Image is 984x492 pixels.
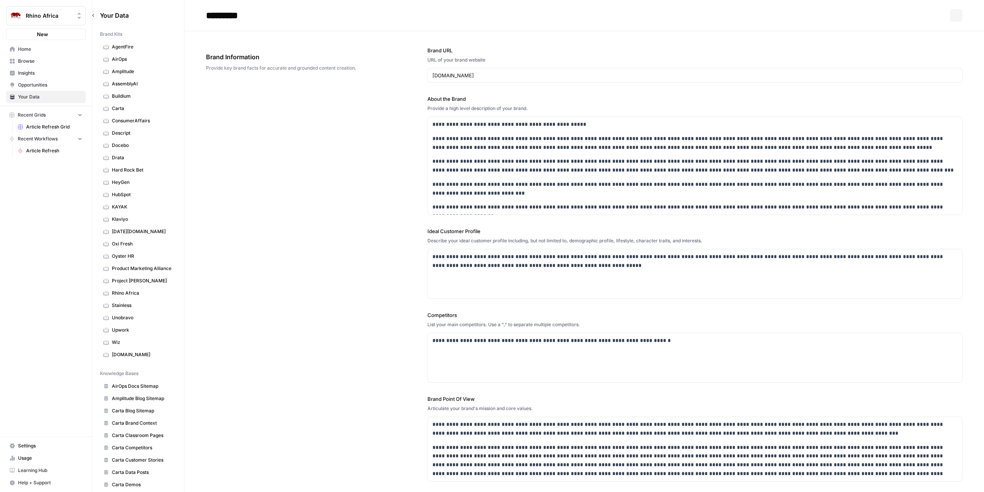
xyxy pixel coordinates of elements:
[6,55,86,67] a: Browse
[100,238,176,250] a: Oxi Fresh
[112,191,173,198] span: HubSpot
[100,250,176,262] a: Oyster HR
[6,452,86,464] a: Usage
[100,299,176,312] a: Stainless
[18,82,82,88] span: Opportunities
[112,327,173,334] span: Upwork
[100,417,176,429] a: Carta Brand Context
[100,380,176,392] a: AirOps Docs Sitemap
[427,57,962,63] div: URL of your brand website
[112,253,173,260] span: Oyster HR
[6,67,86,79] a: Insights
[6,6,86,25] button: Workspace: Rhino Africa
[112,105,173,112] span: Carta
[112,407,173,414] span: Carta Blog Sitemap
[14,121,86,133] a: Article Refresh Grid
[100,41,176,53] a: AgentFire
[26,147,82,154] span: Article Refresh
[6,91,86,103] a: Your Data
[427,227,962,235] label: Ideal Customer Profile
[112,339,173,346] span: Wiz
[100,164,176,176] a: Hard Rock Bet
[100,152,176,164] a: Drata
[100,115,176,127] a: ConsumerAffairs
[18,467,82,474] span: Learning Hub
[112,43,173,50] span: AgentFire
[100,213,176,225] a: Klaviyo
[100,392,176,405] a: Amplitude Blog Sitemap
[100,336,176,349] a: Wiz
[100,324,176,336] a: Upwork
[112,265,173,272] span: Product Marketing Alliance
[112,216,173,223] span: Klaviyo
[112,457,173,464] span: Carta Customer Stories
[112,302,173,309] span: Stainless
[206,65,384,72] span: Provide key brand facts for accurate and grounded content creation.
[100,287,176,299] a: Rhino Africa
[100,90,176,102] a: Buildium
[100,139,176,152] a: Docebo
[112,179,173,186] span: HeyGen
[100,275,176,287] a: Project [PERSON_NAME]
[100,454,176,466] a: Carta Customer Stories
[432,72,957,79] input: www.sundaysoccer.com
[427,47,962,54] label: Brand URL
[427,395,962,403] label: Brand Point Of View
[112,80,173,87] span: AssemblyAI
[18,58,82,65] span: Browse
[6,464,86,477] a: Learning Hub
[18,442,82,449] span: Settings
[14,145,86,157] a: Article Refresh
[427,321,962,328] div: List your main competitors. Use a "," to separate multiple competitors.
[18,479,82,486] span: Help + Support
[112,130,173,137] span: Descript
[100,201,176,213] a: KAYAK
[112,469,173,476] span: Carta Data Posts
[100,78,176,90] a: AssemblyAI
[100,127,176,139] a: Descript
[6,79,86,91] a: Opportunities
[100,11,167,20] span: Your Data
[427,405,962,412] div: Articulate your brand's mission and core values.
[112,167,173,173] span: Hard Rock Bet
[100,349,176,361] a: [DOMAIN_NAME]
[18,112,46,118] span: Recent Grids
[112,93,173,100] span: Buildium
[18,135,58,142] span: Recent Workflows
[6,440,86,452] a: Settings
[112,290,173,297] span: Rhino Africa
[112,228,173,235] span: [DATE][DOMAIN_NAME]
[112,277,173,284] span: Project [PERSON_NAME]
[100,225,176,238] a: [DATE][DOMAIN_NAME]
[112,395,173,402] span: Amplitude Blog Sitemap
[100,262,176,275] a: Product Marketing Alliance
[6,133,86,145] button: Recent Workflows
[26,12,72,20] span: Rhino Africa
[18,70,82,77] span: Insights
[100,188,176,201] a: HubSpot
[112,117,173,124] span: ConsumerAffairs
[6,28,86,40] button: New
[37,30,48,38] span: New
[112,314,173,321] span: Unobravo
[6,109,86,121] button: Recent Grids
[112,154,173,161] span: Drata
[100,65,176,78] a: Amplitude
[112,383,173,390] span: AirOps Docs Sitemap
[18,455,82,462] span: Usage
[26,123,82,130] span: Article Refresh Grid
[9,9,23,23] img: Rhino Africa Logo
[100,176,176,188] a: HeyGen
[112,68,173,75] span: Amplitude
[100,429,176,442] a: Carta Classroom Pages
[18,93,82,100] span: Your Data
[112,444,173,451] span: Carta Competitors
[18,46,82,53] span: Home
[112,203,173,210] span: KAYAK
[100,442,176,454] a: Carta Competitors
[112,432,173,439] span: Carta Classroom Pages
[100,31,122,38] span: Brand Kits
[112,481,173,488] span: Carta Demos
[112,240,173,247] span: Oxi Fresh
[427,105,962,112] div: Provide a high level description of your brand.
